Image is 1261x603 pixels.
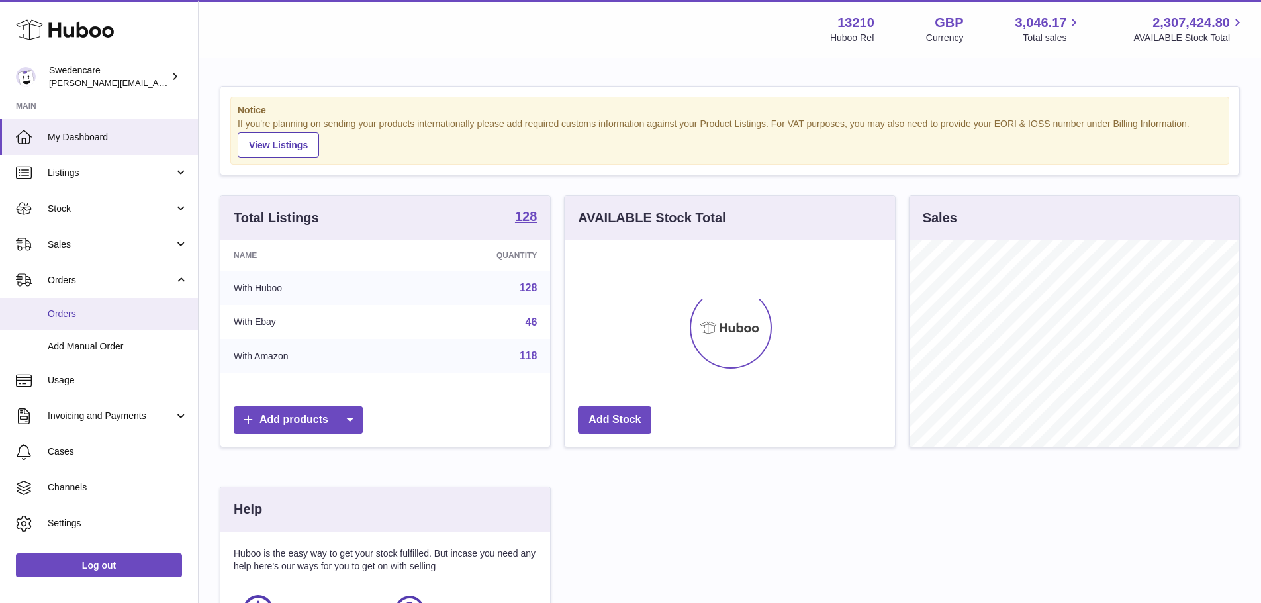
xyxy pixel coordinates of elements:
div: Currency [926,32,964,44]
a: Add products [234,406,363,434]
span: Add Manual Order [48,340,188,353]
div: If you're planning on sending your products internationally please add required customs informati... [238,118,1222,158]
a: Add Stock [578,406,651,434]
th: Name [220,240,401,271]
span: Settings [48,517,188,530]
span: Orders [48,274,174,287]
td: With Ebay [220,305,401,340]
span: Listings [48,167,174,179]
a: 128 [520,282,537,293]
span: 3,046.17 [1015,14,1067,32]
th: Quantity [401,240,551,271]
a: 118 [520,350,537,361]
td: With Amazon [220,339,401,373]
h3: Total Listings [234,209,319,227]
img: rebecca.fall@swedencare.co.uk [16,67,36,87]
h3: Sales [923,209,957,227]
div: Swedencare [49,64,168,89]
p: Huboo is the easy way to get your stock fulfilled. But incase you need any help here's our ways f... [234,547,537,573]
span: Sales [48,238,174,251]
a: View Listings [238,132,319,158]
div: Huboo Ref [830,32,874,44]
span: Cases [48,445,188,458]
td: With Huboo [220,271,401,305]
span: Channels [48,481,188,494]
a: 128 [515,210,537,226]
span: 2,307,424.80 [1152,14,1230,32]
strong: 13210 [837,14,874,32]
span: My Dashboard [48,131,188,144]
h3: Help [234,500,262,518]
span: Total sales [1023,32,1082,44]
strong: GBP [935,14,963,32]
a: Log out [16,553,182,577]
span: Invoicing and Payments [48,410,174,422]
span: Stock [48,203,174,215]
span: [PERSON_NAME][EMAIL_ADDRESS][DOMAIN_NAME] [49,77,265,88]
a: 3,046.17 Total sales [1015,14,1082,44]
strong: 128 [515,210,537,223]
h3: AVAILABLE Stock Total [578,209,725,227]
span: Orders [48,308,188,320]
span: AVAILABLE Stock Total [1133,32,1245,44]
span: Usage [48,374,188,387]
a: 46 [526,316,537,328]
strong: Notice [238,104,1222,116]
a: 2,307,424.80 AVAILABLE Stock Total [1133,14,1245,44]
